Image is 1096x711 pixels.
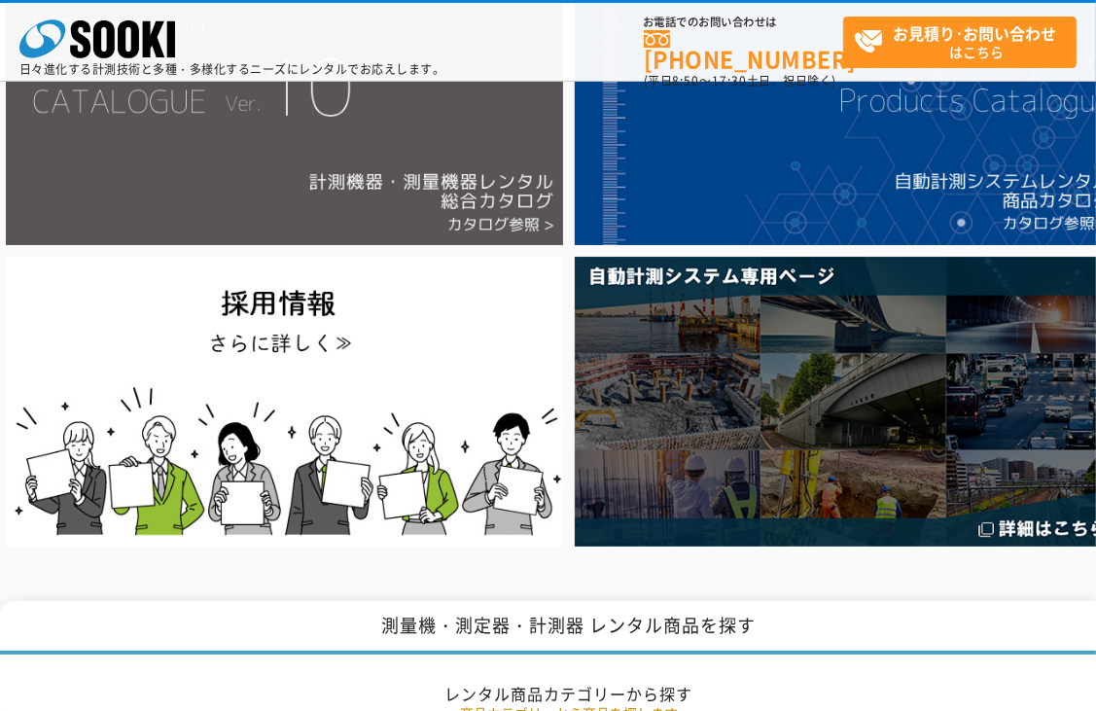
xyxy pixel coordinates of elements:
[644,30,843,70] a: [PHONE_NUMBER]
[644,72,836,89] span: (平日 ～ 土日、祝日除く)
[644,17,843,28] span: お電話でのお問い合わせは
[712,72,747,89] span: 17:30
[673,72,700,89] span: 8:50
[843,17,1077,68] a: お見積り･お問い合わせはこちら
[894,21,1057,45] strong: お見積り･お問い合わせ
[6,257,563,547] img: SOOKI recruit
[19,63,445,75] p: 日々進化する計測技術と多種・多様化するニーズにレンタルでお応えします。
[854,18,1076,66] span: はこちら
